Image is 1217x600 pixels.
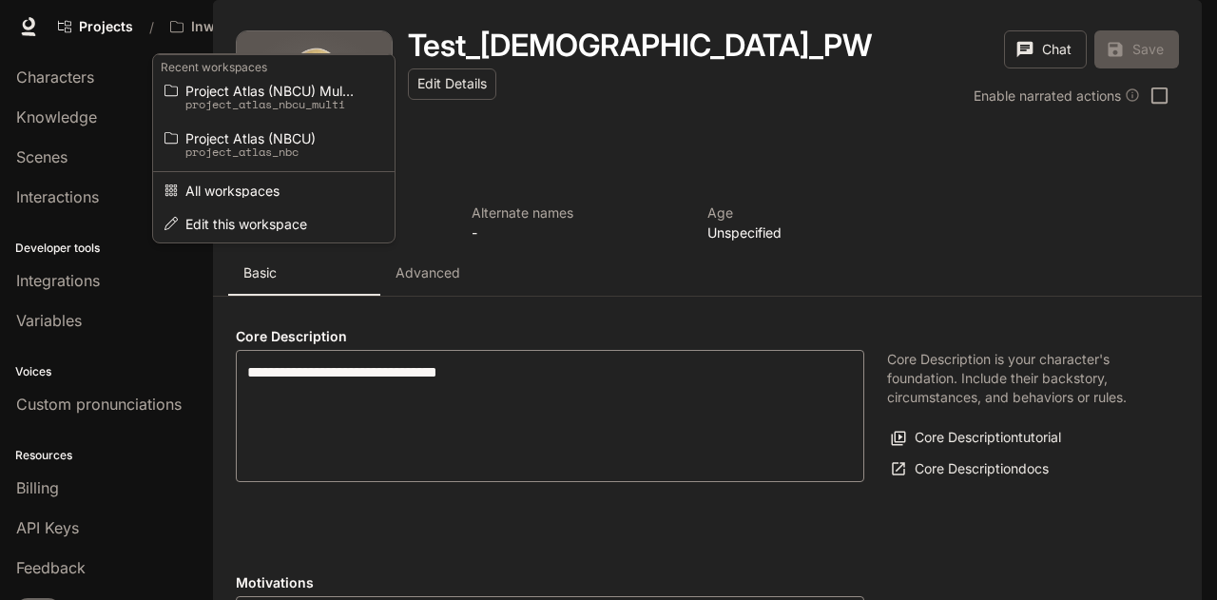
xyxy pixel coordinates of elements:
[157,209,391,239] a: All workspaces
[185,84,357,98] span: Project Atlas (NBCU) Multi-Agent
[185,184,357,198] span: All workspaces
[185,217,357,231] span: Edit this workspace
[185,131,357,145] span: Project Atlas (NBCU)
[185,145,357,159] p: project_atlas_nbc
[157,176,391,205] a: All workspaces
[185,98,357,111] p: project_atlas_nbcu_multi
